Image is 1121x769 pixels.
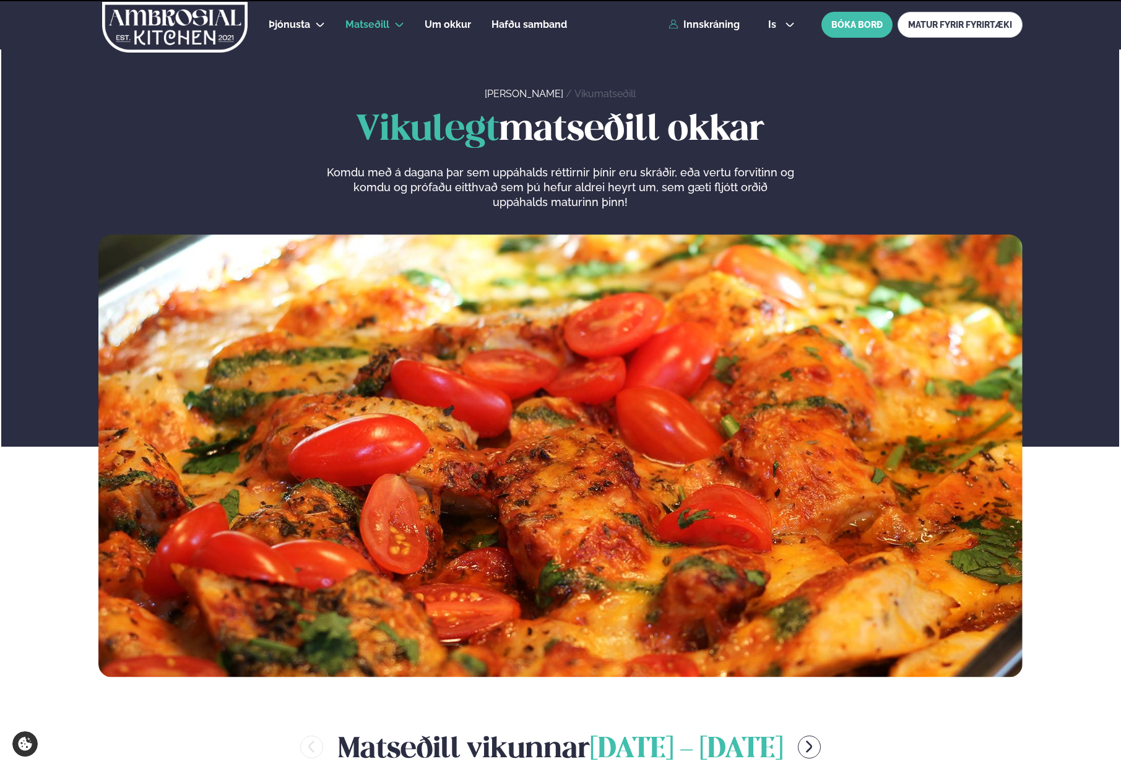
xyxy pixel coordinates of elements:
[101,2,249,53] img: logo
[425,19,471,30] span: Um okkur
[574,88,636,100] a: Vikumatseðill
[491,19,567,30] span: Hafðu samband
[269,19,310,30] span: Þjónusta
[485,88,563,100] a: [PERSON_NAME]
[356,113,499,147] span: Vikulegt
[269,17,310,32] a: Þjónusta
[821,12,893,38] button: BÓKA BORÐ
[768,20,780,30] span: is
[669,19,740,30] a: Innskráning
[326,165,794,210] p: Komdu með á dagana þar sem uppáhalds réttirnir þínir eru skráðir, eða vertu forvitinn og komdu og...
[338,727,783,767] h2: Matseðill vikunnar
[12,731,38,757] a: Cookie settings
[491,17,567,32] a: Hafðu samband
[425,17,471,32] a: Um okkur
[590,736,783,763] span: [DATE] - [DATE]
[566,88,574,100] span: /
[300,736,323,758] button: menu-btn-left
[345,19,389,30] span: Matseðill
[798,736,821,758] button: menu-btn-right
[98,234,1023,677] img: image alt
[345,17,389,32] a: Matseðill
[758,20,805,30] button: is
[898,12,1023,38] a: MATUR FYRIR FYRIRTÆKI
[98,111,1023,150] h1: matseðill okkar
